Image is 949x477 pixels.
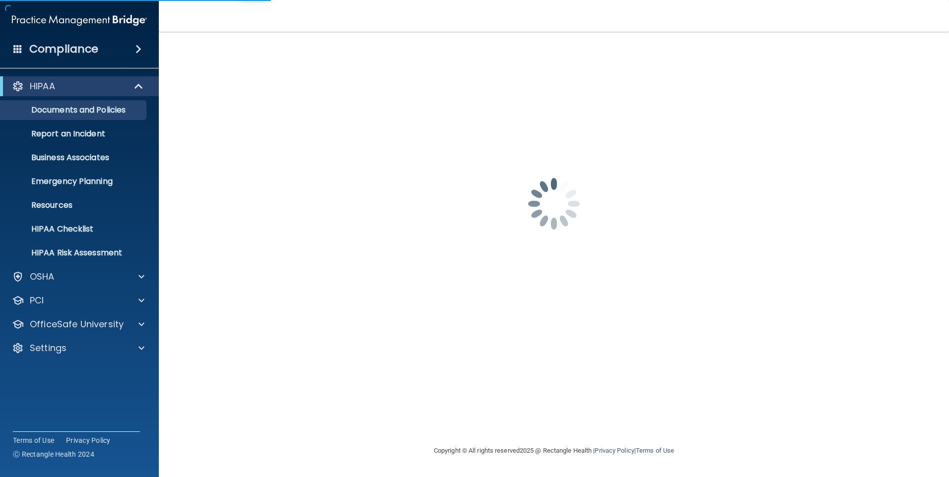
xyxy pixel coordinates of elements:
[504,154,604,253] img: spinner.e123f6fc.gif
[12,10,147,30] img: PMB logo
[13,449,94,459] span: Ⓒ Rectangle Health 2024
[12,342,144,354] a: Settings
[373,435,735,467] div: Copyright © All rights reserved 2025 @ Rectangle Health | |
[6,129,142,139] p: Report an Incident
[6,248,142,258] p: HIPAA Risk Assessment
[30,318,124,330] p: OfficeSafe University
[595,447,634,454] a: Privacy Policy
[6,200,142,210] p: Resources
[6,177,142,186] p: Emergency Planning
[29,42,98,56] h4: Compliance
[30,342,67,354] p: Settings
[66,435,111,445] a: Privacy Policy
[30,80,55,92] p: HIPAA
[6,224,142,234] p: HIPAA Checklist
[30,295,44,306] p: PCI
[12,318,144,330] a: OfficeSafe University
[6,153,142,163] p: Business Associates
[13,435,54,445] a: Terms of Use
[6,105,142,115] p: Documents and Policies
[30,271,55,283] p: OSHA
[12,295,144,306] a: PCI
[12,271,144,283] a: OSHA
[636,447,674,454] a: Terms of Use
[12,80,144,92] a: HIPAA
